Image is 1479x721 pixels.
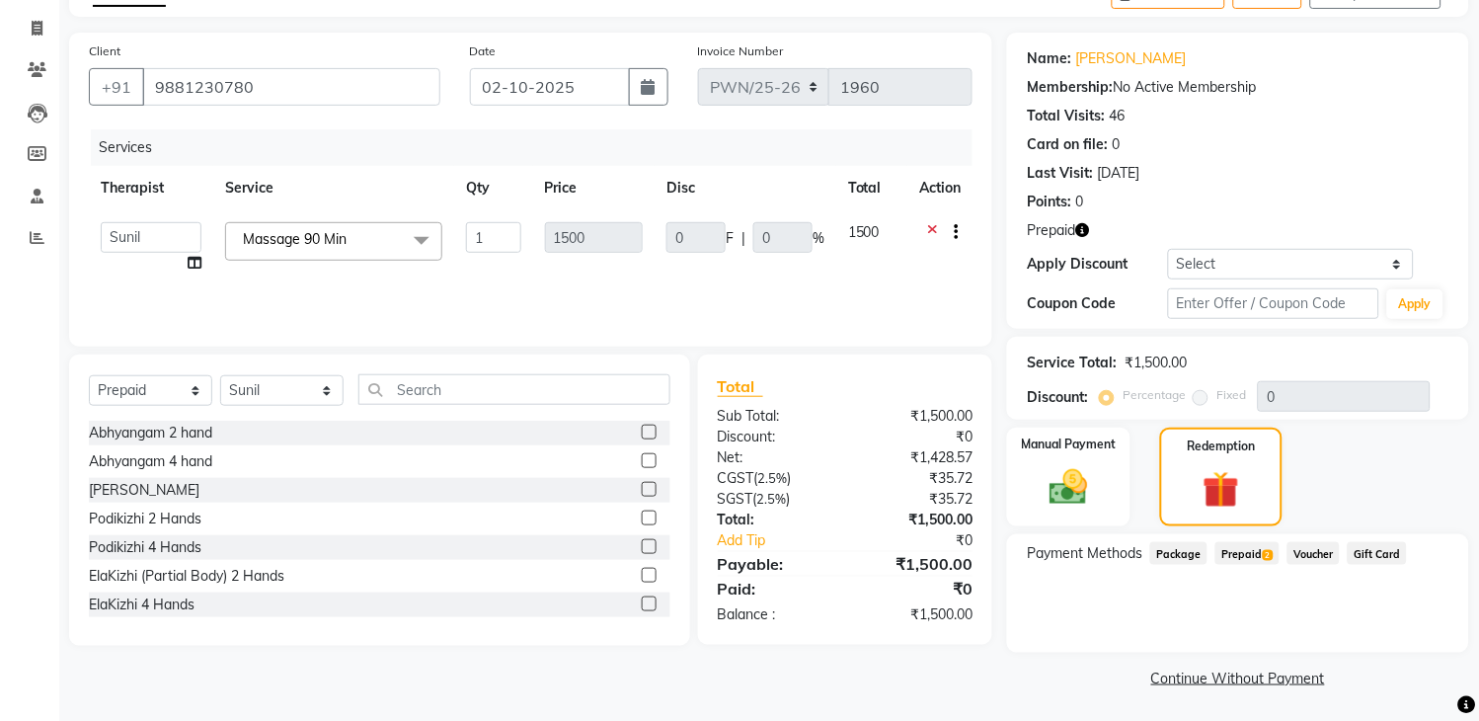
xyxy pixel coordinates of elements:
[1027,293,1168,314] div: Coupon Code
[703,468,845,489] div: ( )
[89,451,212,472] div: Abhyangam 4 hand
[1038,465,1100,510] img: _cash.svg
[1215,542,1280,565] span: Prepaid
[655,166,836,210] th: Disc
[845,489,987,510] div: ₹35.72
[243,230,347,248] span: Massage 90 Min
[1011,669,1465,689] a: Continue Without Payment
[703,604,845,625] div: Balance :
[1027,106,1105,126] div: Total Visits:
[1187,438,1255,455] label: Redemption
[1348,542,1407,565] span: Gift Card
[726,228,734,249] span: F
[1027,220,1075,241] span: Prepaid
[848,223,880,241] span: 1500
[89,42,120,60] label: Client
[89,480,199,501] div: [PERSON_NAME]
[1125,353,1187,373] div: ₹1,500.00
[703,510,845,530] div: Total:
[1027,254,1168,275] div: Apply Discount
[89,68,144,106] button: +91
[869,530,987,551] div: ₹0
[1075,192,1083,212] div: 0
[907,166,973,210] th: Action
[1216,386,1246,404] label: Fixed
[845,552,987,576] div: ₹1,500.00
[698,42,784,60] label: Invoice Number
[1075,48,1186,69] a: [PERSON_NAME]
[1123,386,1186,404] label: Percentage
[89,423,212,443] div: Abhyangam 2 hand
[758,470,788,486] span: 2.5%
[718,376,763,397] span: Total
[1112,134,1120,155] div: 0
[718,490,753,508] span: SGST
[703,530,869,551] a: Add Tip
[1168,288,1379,319] input: Enter Offer / Coupon Code
[1097,163,1139,184] div: [DATE]
[1387,289,1443,319] button: Apply
[89,509,201,529] div: Podikizhi 2 Hands
[89,537,201,558] div: Podikizhi 4 Hands
[347,230,355,248] a: x
[1027,387,1088,408] div: Discount:
[213,166,454,210] th: Service
[1022,436,1117,453] label: Manual Payment
[757,491,787,507] span: 2.5%
[813,228,824,249] span: %
[741,228,745,249] span: |
[845,577,987,601] div: ₹0
[1027,48,1071,69] div: Name:
[91,129,987,166] div: Services
[718,469,754,487] span: CGST
[845,427,987,447] div: ₹0
[1027,77,1449,98] div: No Active Membership
[1263,550,1274,562] span: 2
[1192,467,1251,513] img: _gift.svg
[358,374,670,405] input: Search
[1027,192,1071,212] div: Points:
[1150,542,1207,565] span: Package
[703,489,845,510] div: ( )
[1027,163,1093,184] div: Last Visit:
[845,604,987,625] div: ₹1,500.00
[142,68,440,106] input: Search by Name/Mobile/Email/Code
[533,166,655,210] th: Price
[845,447,987,468] div: ₹1,428.57
[1027,353,1117,373] div: Service Total:
[470,42,497,60] label: Date
[703,552,845,576] div: Payable:
[845,468,987,489] div: ₹35.72
[845,510,987,530] div: ₹1,500.00
[836,166,907,210] th: Total
[703,447,845,468] div: Net:
[1287,542,1340,565] span: Voucher
[454,166,533,210] th: Qty
[1109,106,1125,126] div: 46
[845,406,987,427] div: ₹1,500.00
[1027,77,1113,98] div: Membership:
[1027,134,1108,155] div: Card on file:
[703,427,845,447] div: Discount:
[1027,543,1142,564] span: Payment Methods
[703,577,845,601] div: Paid:
[703,406,845,427] div: Sub Total:
[89,166,213,210] th: Therapist
[89,595,195,615] div: ElaKizhi 4 Hands
[89,566,284,587] div: ElaKizhi (Partial Body) 2 Hands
